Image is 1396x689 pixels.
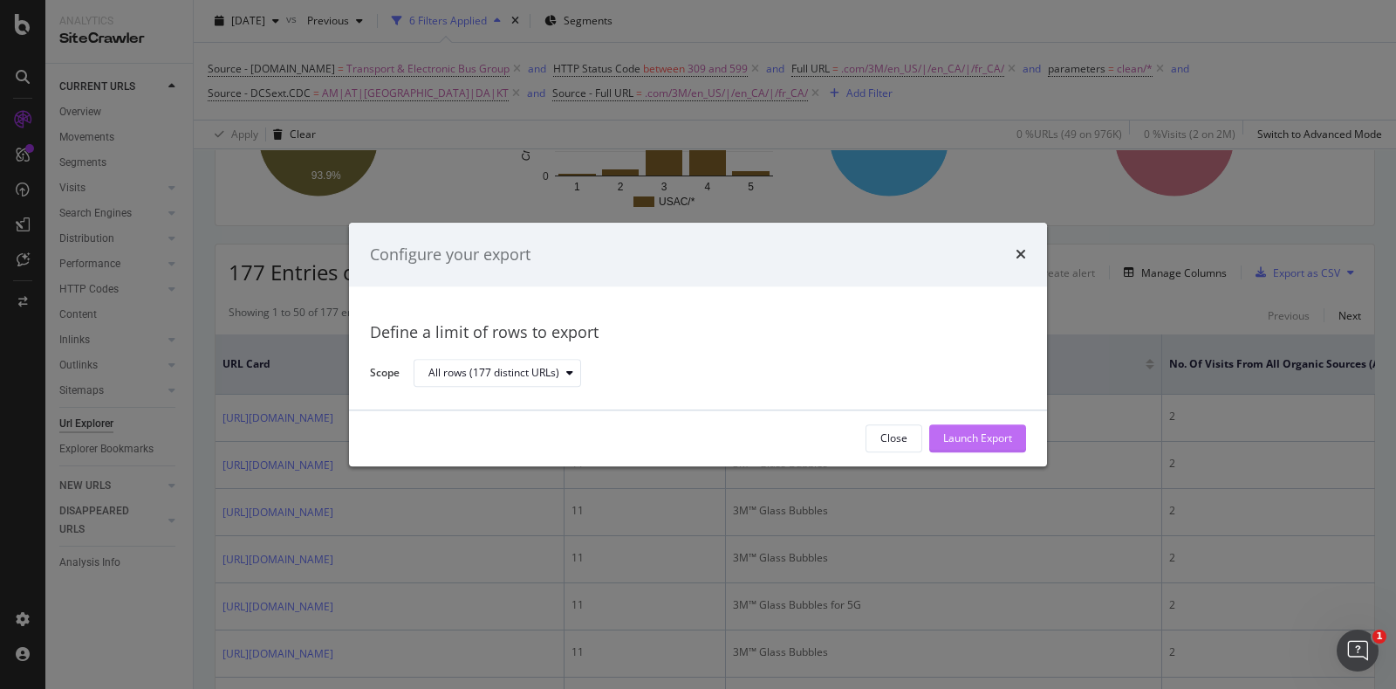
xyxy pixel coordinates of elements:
[428,369,559,379] div: All rows (177 distinct URLs)
[929,424,1026,452] button: Launch Export
[370,322,1026,345] div: Define a limit of rows to export
[1016,244,1026,266] div: times
[866,424,922,452] button: Close
[370,244,530,266] div: Configure your export
[880,431,907,446] div: Close
[943,431,1012,446] div: Launch Export
[1372,630,1386,644] span: 1
[370,365,400,384] label: Scope
[1337,630,1379,672] iframe: Intercom live chat
[414,360,581,388] button: All rows (177 distinct URLs)
[349,223,1047,466] div: modal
